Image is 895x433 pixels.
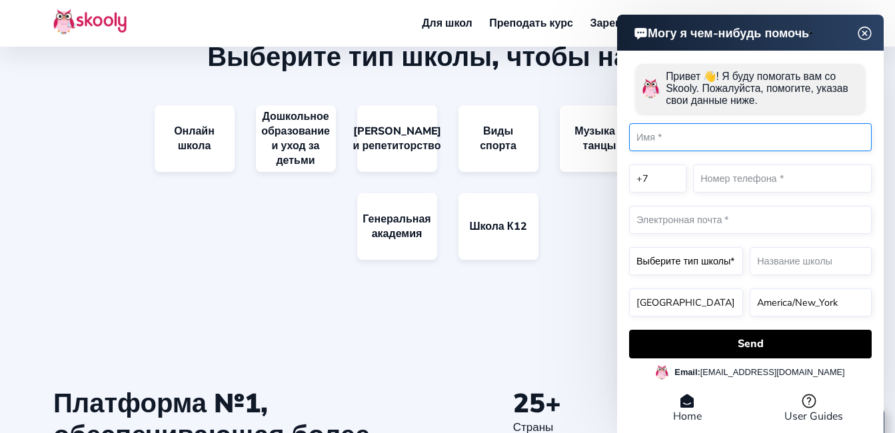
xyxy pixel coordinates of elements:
[513,388,664,420] div: +
[413,13,480,34] a: Для школ
[458,193,538,260] a: Школа К12
[513,386,545,422] span: 25
[53,9,127,35] img: Skooly
[582,13,708,34] a: Зарегистрироваться
[560,105,640,172] a: Музыка и танцы
[155,105,235,172] a: Онлайн школа
[458,105,538,172] a: Виды спорта
[822,13,842,35] button: menu outline
[53,41,842,73] div: Выберите тип школы, чтобы начать
[357,105,437,172] a: [PERSON_NAME] и репетиторство
[357,193,437,260] a: Генеральная академия
[256,105,336,172] a: Дошкольное образование и уход за детьми
[708,13,812,34] a: Авторизоваться
[481,13,582,34] a: Преподать курс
